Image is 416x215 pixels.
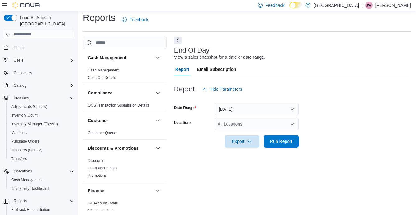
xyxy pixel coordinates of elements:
[11,167,74,175] span: Operations
[14,169,32,174] span: Operations
[11,44,74,52] span: Home
[88,145,153,151] button: Discounts & Promotions
[1,81,77,90] button: Catalog
[6,176,77,184] button: Cash Management
[9,112,74,119] span: Inventory Count
[1,68,77,77] button: Customers
[11,69,34,77] a: Customers
[88,90,153,96] button: Compliance
[174,120,192,125] label: Locations
[17,15,74,27] span: Load All Apps in [GEOGRAPHIC_DATA]
[6,111,77,120] button: Inventory Count
[9,138,74,145] span: Purchase Orders
[289,2,302,8] input: Dark Mode
[88,158,104,163] a: Discounts
[11,104,47,109] span: Adjustments (Classic)
[9,146,45,154] a: Transfers (Classic)
[9,103,74,110] span: Adjustments (Classic)
[14,71,32,75] span: Customers
[174,47,210,54] h3: End Of Day
[12,2,40,8] img: Cova
[210,86,242,92] span: Hide Parameters
[314,2,359,9] p: [GEOGRAPHIC_DATA]
[154,144,162,152] button: Discounts & Promotions
[9,138,42,145] a: Purchase Orders
[11,94,31,102] button: Inventory
[264,135,299,148] button: Run Report
[9,120,74,128] span: Inventory Manager (Classic)
[9,155,29,162] a: Transfers
[83,157,167,182] div: Discounts & Promotions
[9,176,45,184] a: Cash Management
[11,57,74,64] span: Users
[9,206,53,213] a: BioTrack Reconciliation
[174,54,265,61] div: View a sales snapshot for a date or date range.
[88,103,149,107] a: OCS Transaction Submission Details
[6,137,77,146] button: Purchase Orders
[88,90,112,96] h3: Compliance
[375,2,411,9] p: [PERSON_NAME]
[174,37,182,44] button: Next
[6,184,77,193] button: Traceabilty Dashboard
[225,135,259,148] button: Export
[11,94,74,102] span: Inventory
[83,66,167,84] div: Cash Management
[88,173,107,178] a: Promotions
[9,155,74,162] span: Transfers
[11,82,29,89] button: Catalog
[11,69,74,77] span: Customers
[154,89,162,97] button: Compliance
[1,43,77,52] button: Home
[11,82,74,89] span: Catalog
[11,197,74,205] span: Reports
[228,135,256,148] span: Export
[83,11,116,24] h1: Reports
[11,44,26,52] a: Home
[11,197,29,205] button: Reports
[6,120,77,128] button: Inventory Manager (Classic)
[6,154,77,163] button: Transfers
[11,167,35,175] button: Operations
[88,55,153,61] button: Cash Management
[88,117,153,124] button: Customer
[129,16,148,23] span: Feedback
[88,166,117,170] a: Promotion Details
[11,130,27,135] span: Manifests
[6,128,77,137] button: Manifests
[365,2,373,9] div: Jeanette Wolfe
[174,85,195,93] h3: Report
[362,2,363,9] p: |
[14,83,26,88] span: Catalog
[88,117,108,124] h3: Customer
[11,121,58,126] span: Inventory Manager (Classic)
[9,206,74,213] span: BioTrack Reconciliation
[11,139,40,144] span: Purchase Orders
[11,177,43,182] span: Cash Management
[11,156,27,161] span: Transfers
[9,129,30,136] a: Manifests
[9,146,74,154] span: Transfers (Classic)
[88,188,153,194] button: Finance
[88,188,104,194] h3: Finance
[1,167,77,176] button: Operations
[9,120,60,128] a: Inventory Manager (Classic)
[11,57,26,64] button: Users
[1,56,77,65] button: Users
[11,148,42,153] span: Transfers (Classic)
[9,103,50,110] a: Adjustments (Classic)
[14,45,24,50] span: Home
[88,201,118,205] a: GL Account Totals
[1,94,77,102] button: Inventory
[6,205,77,214] button: BioTrack Reconciliation
[270,138,292,144] span: Run Report
[175,63,189,75] span: Report
[83,102,167,112] div: Compliance
[154,117,162,124] button: Customer
[9,176,74,184] span: Cash Management
[88,75,116,80] a: Cash Out Details
[83,129,167,139] div: Customer
[174,105,196,110] label: Date Range
[215,103,299,115] button: [DATE]
[88,55,126,61] h3: Cash Management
